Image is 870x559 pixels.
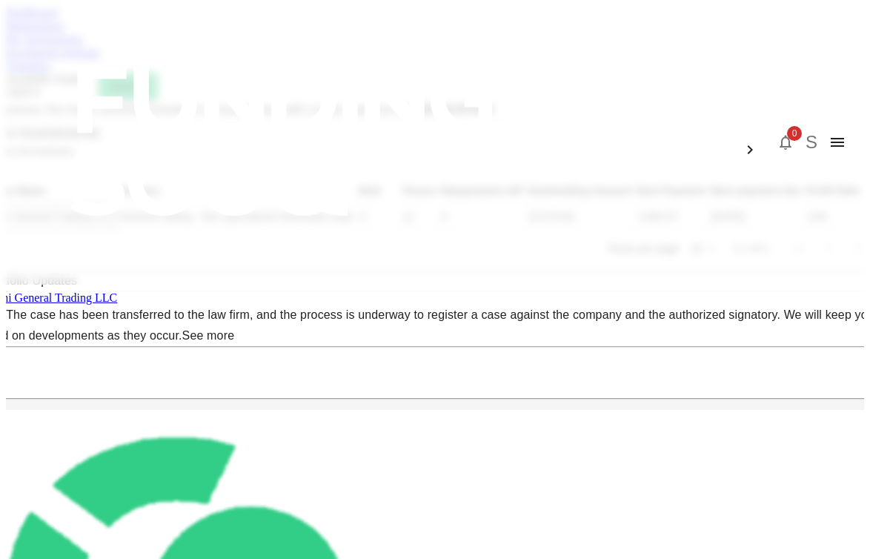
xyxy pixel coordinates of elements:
span: 0 [787,126,802,141]
a: See more [182,329,235,342]
button: 0 [771,128,800,157]
button: S [800,131,823,153]
span: العربية [741,126,771,138]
